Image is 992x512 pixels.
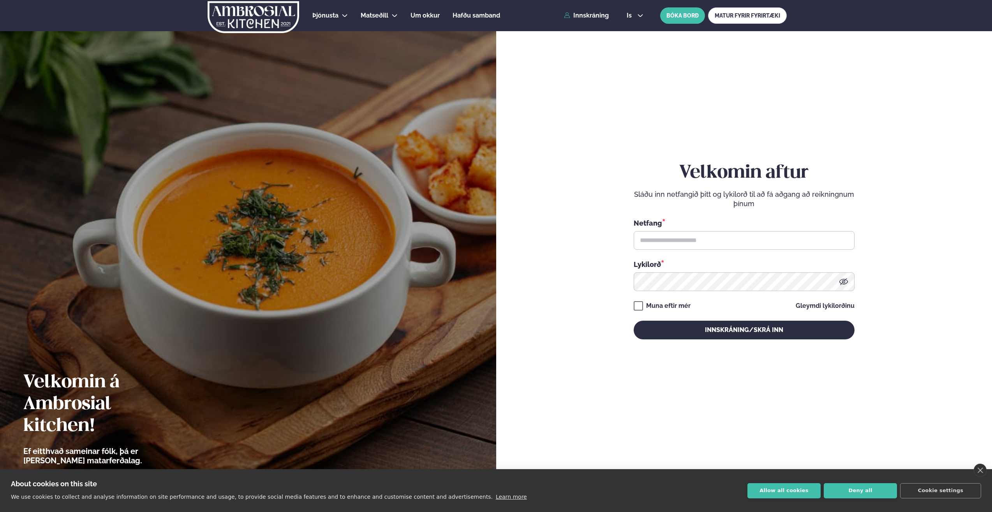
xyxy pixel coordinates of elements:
a: Gleymdi lykilorðinu [796,303,855,309]
a: Hafðu samband [453,11,500,20]
a: Innskráning [564,12,609,19]
button: is [620,12,650,19]
button: BÓKA BORÐ [660,7,705,24]
p: Sláðu inn netfangið þitt og lykilorð til að fá aðgang að reikningnum þínum [634,190,855,208]
a: Matseðill [361,11,388,20]
button: Deny all [824,483,897,498]
h2: Velkomin á Ambrosial kitchen! [23,372,185,437]
a: Þjónusta [312,11,338,20]
a: Um okkur [411,11,440,20]
a: close [974,464,987,477]
div: Lykilorð [634,259,855,269]
button: Cookie settings [900,483,981,498]
button: Allow all cookies [747,483,821,498]
a: Learn more [496,494,527,500]
p: We use cookies to collect and analyse information on site performance and usage, to provide socia... [11,494,493,500]
a: MATUR FYRIR FYRIRTÆKI [708,7,787,24]
span: Þjónusta [312,12,338,19]
span: Um okkur [411,12,440,19]
button: Innskráning/Skrá inn [634,321,855,339]
h2: Velkomin aftur [634,162,855,184]
p: Ef eitthvað sameinar fólk, þá er [PERSON_NAME] matarferðalag. [23,447,185,465]
span: is [627,12,634,19]
strong: About cookies on this site [11,480,97,488]
span: Matseðill [361,12,388,19]
img: logo [207,1,300,33]
span: Hafðu samband [453,12,500,19]
div: Netfang [634,218,855,228]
